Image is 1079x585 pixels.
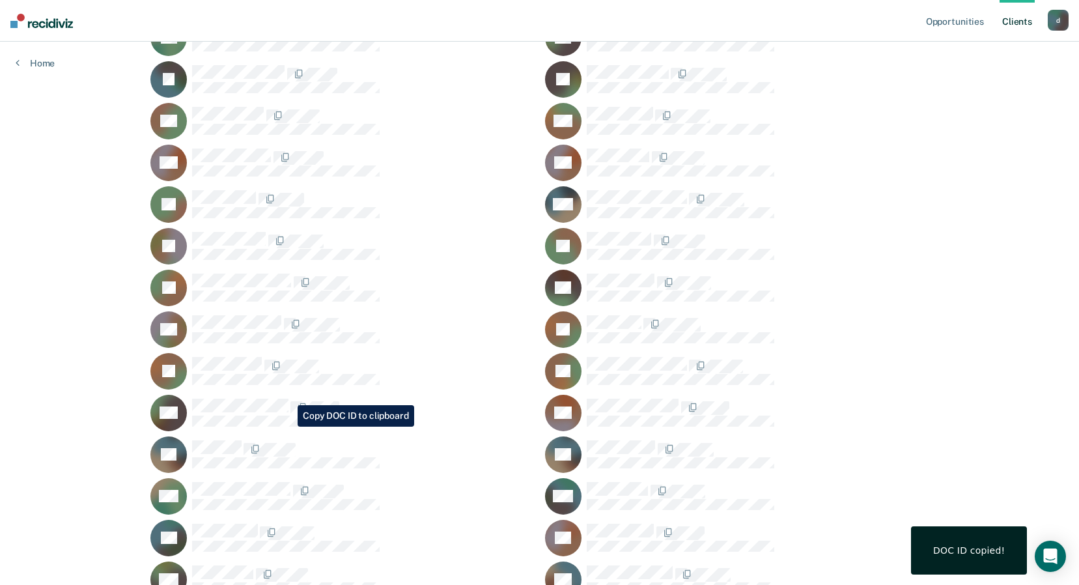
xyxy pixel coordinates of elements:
div: Open Intercom Messenger [1035,541,1066,572]
div: DOC ID copied! [933,545,1005,556]
button: d [1048,10,1069,31]
img: Recidiviz [10,14,73,28]
a: Home [16,57,55,69]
